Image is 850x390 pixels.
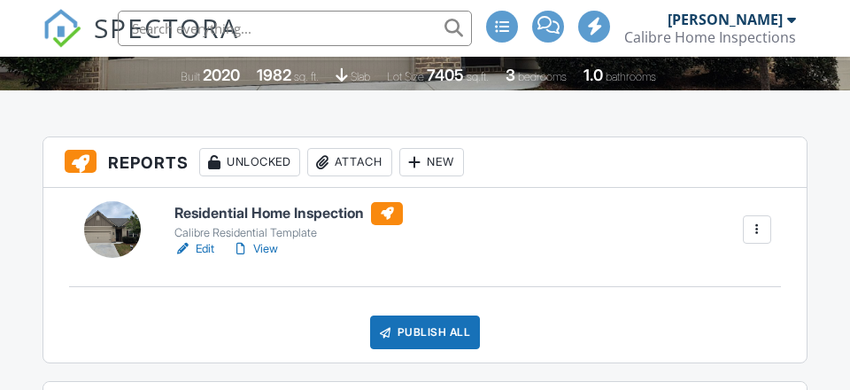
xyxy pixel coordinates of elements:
[199,148,300,176] div: Unlocked
[307,148,392,176] div: Attach
[668,11,783,28] div: [PERSON_NAME]
[42,9,81,48] img: The Best Home Inspection Software - Spectora
[387,70,424,83] span: Lot Size
[399,148,464,176] div: New
[174,240,214,258] a: Edit
[606,70,656,83] span: bathrooms
[94,9,239,46] span: SPECTORA
[506,66,515,84] div: 3
[42,24,239,61] a: SPECTORA
[232,240,278,258] a: View
[174,202,403,241] a: Residential Home Inspection Calibre Residential Template
[518,70,567,83] span: bedrooms
[174,226,403,240] div: Calibre Residential Template
[427,66,464,84] div: 7405
[203,66,240,84] div: 2020
[583,66,603,84] div: 1.0
[174,202,403,225] h6: Residential Home Inspection
[181,70,200,83] span: Built
[351,70,370,83] span: slab
[257,66,291,84] div: 1982
[467,70,489,83] span: sq.ft.
[118,11,472,46] input: Search everything...
[43,137,807,188] h3: Reports
[624,28,796,46] div: Calibre Home Inspections
[370,316,481,349] div: Publish All
[294,70,319,83] span: sq. ft.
